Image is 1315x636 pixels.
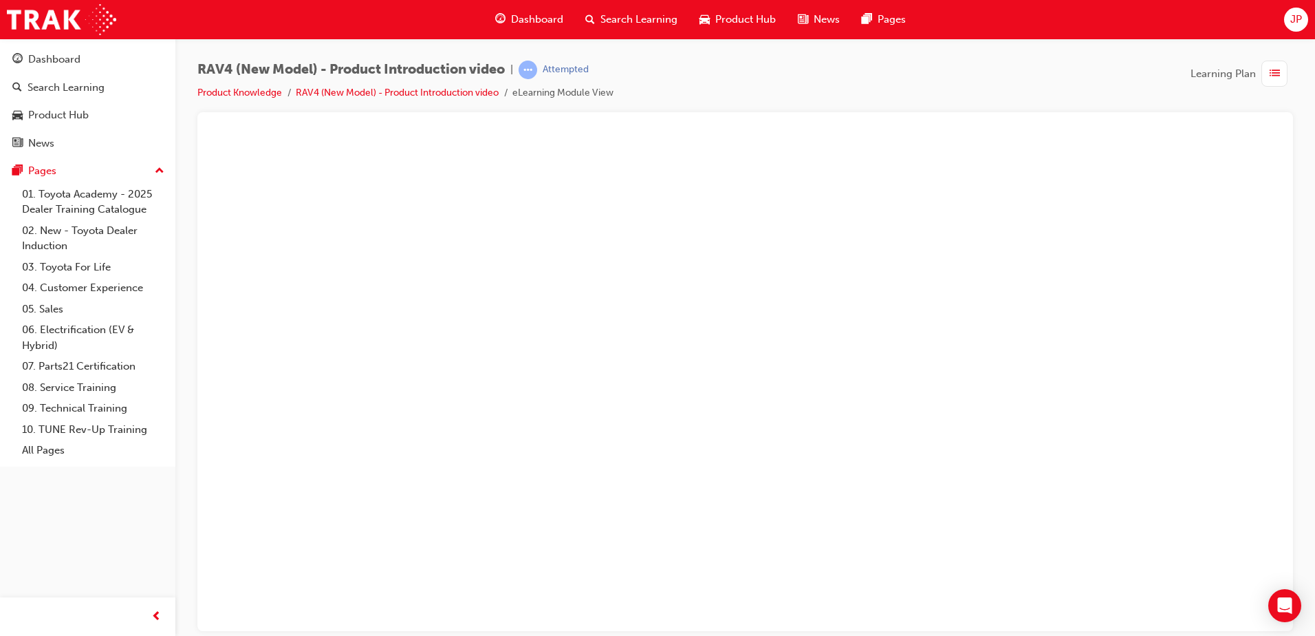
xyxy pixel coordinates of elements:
[12,82,22,94] span: search-icon
[543,63,589,76] div: Attempted
[688,6,787,34] a: car-iconProduct Hub
[6,75,170,100] a: Search Learning
[600,12,677,28] span: Search Learning
[197,62,505,78] span: RAV4 (New Model) - Product Introduction video
[862,11,872,28] span: pages-icon
[699,11,710,28] span: car-icon
[1268,589,1301,622] div: Open Intercom Messenger
[17,299,170,320] a: 05. Sales
[17,184,170,220] a: 01. Toyota Academy - 2025 Dealer Training Catalogue
[6,103,170,128] a: Product Hub
[512,85,613,101] li: eLearning Module View
[519,61,537,79] span: learningRecordVerb_ATTEMPT-icon
[155,162,164,180] span: up-icon
[1191,61,1293,87] button: Learning Plan
[17,277,170,299] a: 04. Customer Experience
[28,136,54,151] div: News
[585,11,595,28] span: search-icon
[6,47,170,72] a: Dashboard
[6,158,170,184] button: Pages
[12,165,23,178] span: pages-icon
[296,87,499,98] a: RAV4 (New Model) - Product Introduction video
[28,52,80,67] div: Dashboard
[197,87,282,98] a: Product Knowledge
[814,12,840,28] span: News
[878,12,906,28] span: Pages
[17,220,170,257] a: 02. New - Toyota Dealer Induction
[17,398,170,419] a: 09. Technical Training
[787,6,851,34] a: news-iconNews
[17,440,170,461] a: All Pages
[12,138,23,150] span: news-icon
[1284,8,1308,32] button: JP
[12,109,23,122] span: car-icon
[484,6,574,34] a: guage-iconDashboard
[28,107,89,123] div: Product Hub
[851,6,917,34] a: pages-iconPages
[6,131,170,156] a: News
[1270,65,1280,83] span: list-icon
[574,6,688,34] a: search-iconSearch Learning
[17,257,170,278] a: 03. Toyota For Life
[151,608,162,626] span: prev-icon
[17,319,170,356] a: 06. Electrification (EV & Hybrid)
[798,11,808,28] span: news-icon
[17,377,170,399] a: 08. Service Training
[6,44,170,158] button: DashboardSearch LearningProduct HubNews
[28,80,105,96] div: Search Learning
[1191,66,1256,82] span: Learning Plan
[7,4,116,35] img: Trak
[17,356,170,377] a: 07. Parts21 Certification
[495,11,506,28] span: guage-icon
[511,12,563,28] span: Dashboard
[17,419,170,441] a: 10. TUNE Rev-Up Training
[28,163,56,179] div: Pages
[1290,12,1302,28] span: JP
[12,54,23,66] span: guage-icon
[715,12,776,28] span: Product Hub
[510,62,513,78] span: |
